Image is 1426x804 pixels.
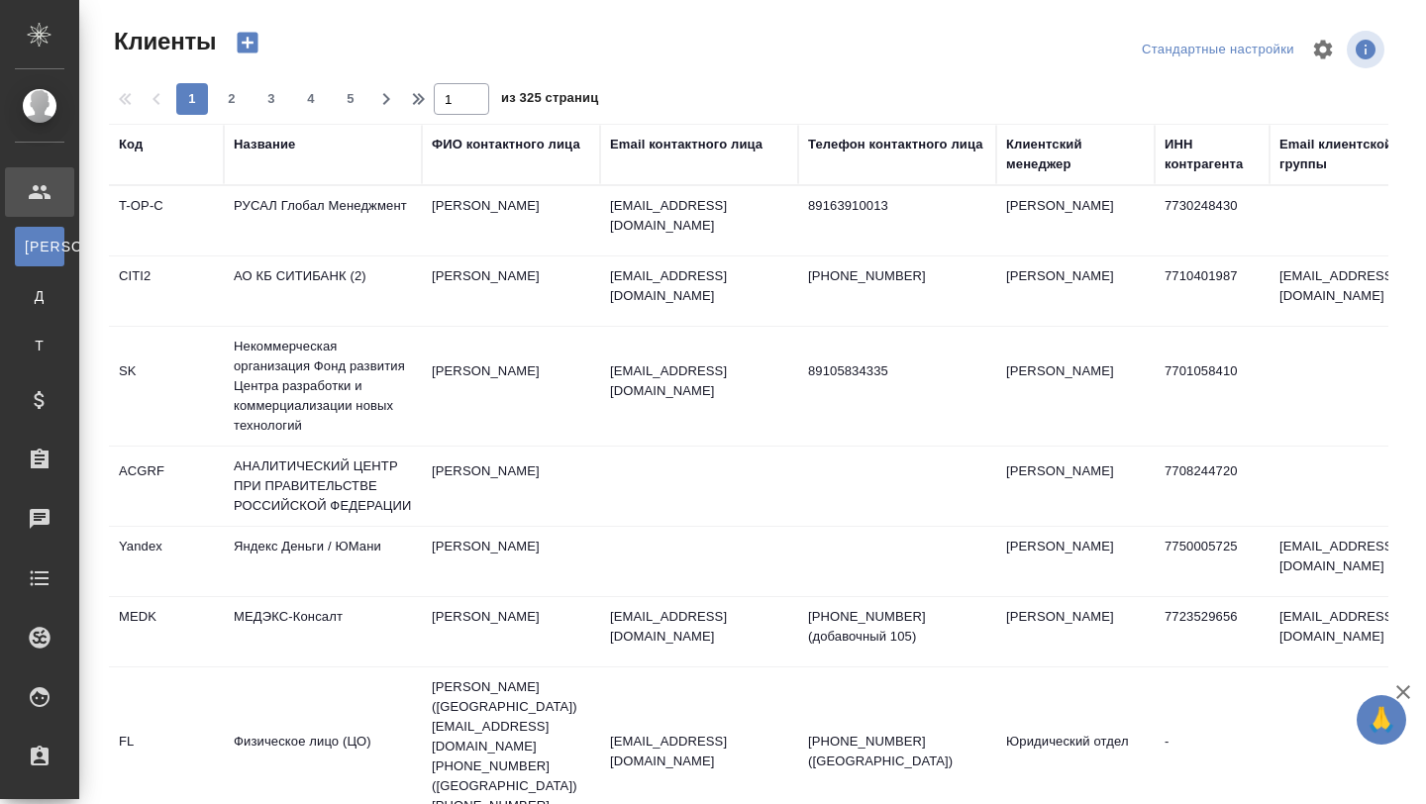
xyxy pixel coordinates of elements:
[224,256,422,326] td: АО КБ СИТИБАНК (2)
[1155,527,1270,596] td: 7750005725
[25,336,54,355] span: Т
[808,361,986,381] p: 89105834335
[422,352,600,421] td: [PERSON_NAME]
[610,135,763,154] div: Email контактного лица
[224,327,422,446] td: Некоммерческая организация Фонд развития Центра разработки и коммерциализации новых технологий
[1155,722,1270,791] td: -
[422,527,600,596] td: [PERSON_NAME]
[808,135,983,154] div: Телефон контактного лица
[1155,186,1270,255] td: 7730248430
[109,722,224,791] td: FL
[422,256,600,326] td: [PERSON_NAME]
[1006,135,1145,174] div: Клиентский менеджер
[224,597,422,666] td: МЕДЭКС-Консалт
[422,186,600,255] td: [PERSON_NAME]
[1165,135,1260,174] div: ИНН контрагента
[224,527,422,596] td: Яндекс Деньги / ЮМани
[1137,35,1299,65] div: split button
[109,256,224,326] td: CITI2
[432,135,580,154] div: ФИО контактного лица
[109,186,224,255] td: T-OP-C
[1155,256,1270,326] td: 7710401987
[808,266,986,286] p: [PHONE_NUMBER]
[996,186,1155,255] td: [PERSON_NAME]
[1299,26,1347,73] span: Настроить таблицу
[15,227,64,266] a: [PERSON_NAME]
[996,597,1155,666] td: [PERSON_NAME]
[295,83,327,115] button: 4
[1347,31,1388,68] span: Посмотреть информацию
[335,83,366,115] button: 5
[422,597,600,666] td: [PERSON_NAME]
[996,527,1155,596] td: [PERSON_NAME]
[15,276,64,316] a: Д
[109,352,224,421] td: SK
[335,89,366,109] span: 5
[1155,597,1270,666] td: 7723529656
[610,732,788,771] p: [EMAIL_ADDRESS][DOMAIN_NAME]
[224,722,422,791] td: Физическое лицо (ЦО)
[25,237,54,256] span: [PERSON_NAME]
[808,607,986,647] p: [PHONE_NUMBER] (добавочный 105)
[216,89,248,109] span: 2
[109,26,216,57] span: Клиенты
[234,135,295,154] div: Название
[501,86,598,115] span: из 325 страниц
[610,196,788,236] p: [EMAIL_ADDRESS][DOMAIN_NAME]
[255,83,287,115] button: 3
[119,135,143,154] div: Код
[109,527,224,596] td: Yandex
[1365,699,1398,741] span: 🙏
[808,732,986,771] p: [PHONE_NUMBER] ([GEOGRAPHIC_DATA])
[422,452,600,521] td: [PERSON_NAME]
[610,361,788,401] p: [EMAIL_ADDRESS][DOMAIN_NAME]
[109,452,224,521] td: ACGRF
[224,26,271,59] button: Создать
[224,186,422,255] td: РУСАЛ Глобал Менеджмент
[255,89,287,109] span: 3
[295,89,327,109] span: 4
[1155,452,1270,521] td: 7708244720
[1155,352,1270,421] td: 7701058410
[610,607,788,647] p: [EMAIL_ADDRESS][DOMAIN_NAME]
[216,83,248,115] button: 2
[1357,695,1406,745] button: 🙏
[996,722,1155,791] td: Юридический отдел
[25,286,54,306] span: Д
[996,452,1155,521] td: [PERSON_NAME]
[808,196,986,216] p: 89163910013
[224,447,422,526] td: АНАЛИТИЧЕСКИЙ ЦЕНТР ПРИ ПРАВИТЕЛЬСТВЕ РОССИЙСКОЙ ФЕДЕРАЦИИ
[109,597,224,666] td: MEDK
[996,256,1155,326] td: [PERSON_NAME]
[15,326,64,365] a: Т
[610,266,788,306] p: [EMAIL_ADDRESS][DOMAIN_NAME]
[996,352,1155,421] td: [PERSON_NAME]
